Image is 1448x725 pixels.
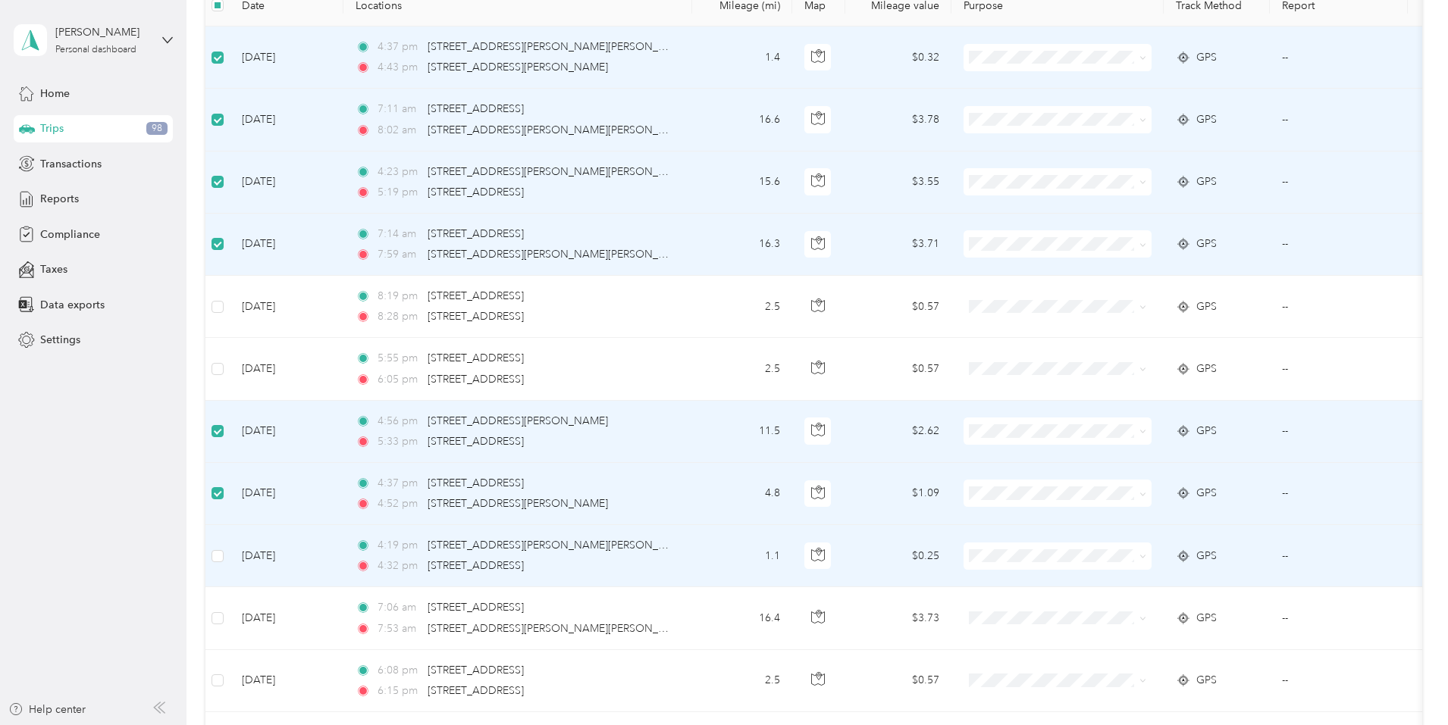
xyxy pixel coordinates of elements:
[146,122,168,136] span: 98
[230,27,343,89] td: [DATE]
[1270,27,1408,89] td: --
[845,89,951,151] td: $3.78
[40,227,100,242] span: Compliance
[40,156,102,172] span: Transactions
[1196,236,1217,252] span: GPS
[692,27,792,89] td: 1.4
[428,414,608,427] span: [STREET_ADDRESS][PERSON_NAME]
[1196,423,1217,439] span: GPS
[378,101,421,117] span: 7:11 am
[692,214,792,276] td: 16.3
[378,246,421,263] span: 7:59 am
[428,61,608,73] span: [STREET_ADDRESS][PERSON_NAME]
[1270,89,1408,151] td: --
[40,120,64,136] span: Trips
[40,297,105,313] span: Data exports
[378,371,421,388] span: 6:05 pm
[1270,463,1408,525] td: --
[845,276,951,338] td: $0.57
[378,59,421,76] span: 4:43 pm
[230,152,343,214] td: [DATE]
[55,45,136,55] div: Personal dashboard
[378,433,421,450] span: 5:33 pm
[428,684,524,697] span: [STREET_ADDRESS]
[845,587,951,649] td: $3.73
[428,601,524,614] span: [STREET_ADDRESS]
[692,401,792,463] td: 11.5
[40,191,79,207] span: Reports
[378,308,421,325] span: 8:28 pm
[378,599,421,616] span: 7:06 am
[230,525,343,587] td: [DATE]
[845,338,951,400] td: $0.57
[692,525,792,587] td: 1.1
[378,413,421,430] span: 4:56 pm
[230,276,343,338] td: [DATE]
[40,332,80,348] span: Settings
[1270,152,1408,214] td: --
[1196,298,1217,315] span: GPS
[378,164,421,180] span: 4:23 pm
[378,288,421,305] span: 8:19 pm
[1196,485,1217,502] span: GPS
[428,435,524,448] span: [STREET_ADDRESS]
[1196,610,1217,627] span: GPS
[1196,111,1217,128] span: GPS
[1196,548,1217,564] span: GPS
[428,373,524,386] span: [STREET_ADDRESS]
[428,165,692,178] span: [STREET_ADDRESS][PERSON_NAME][PERSON_NAME]
[692,152,792,214] td: 15.6
[378,350,421,367] span: 5:55 pm
[428,310,524,323] span: [STREET_ADDRESS]
[8,702,86,717] button: Help center
[692,276,792,338] td: 2.5
[428,559,524,572] span: [STREET_ADDRESS]
[1363,640,1448,725] iframe: Everlance-gr Chat Button Frame
[1270,650,1408,712] td: --
[230,463,343,525] td: [DATE]
[1270,276,1408,338] td: --
[428,289,524,302] span: [STREET_ADDRESS]
[40,261,67,277] span: Taxes
[230,587,343,649] td: [DATE]
[378,184,421,201] span: 5:19 pm
[230,214,343,276] td: [DATE]
[428,248,692,261] span: [STREET_ADDRESS][PERSON_NAME][PERSON_NAME]
[428,477,524,489] span: [STREET_ADDRESS]
[845,214,951,276] td: $3.71
[1196,672,1217,689] span: GPS
[378,558,421,574] span: 4:32 pm
[378,122,421,139] span: 8:02 am
[692,650,792,712] td: 2.5
[1196,49,1217,66] span: GPS
[378,226,421,242] span: 7:14 am
[428,123,692,136] span: [STREET_ADDRESS][PERSON_NAME][PERSON_NAME]
[428,186,524,198] span: [STREET_ADDRESS]
[845,401,951,463] td: $2.62
[1270,401,1408,463] td: --
[378,495,421,512] span: 4:52 pm
[55,24,150,40] div: [PERSON_NAME]
[378,683,421,699] span: 6:15 pm
[428,227,524,240] span: [STREET_ADDRESS]
[428,40,692,53] span: [STREET_ADDRESS][PERSON_NAME][PERSON_NAME]
[428,539,692,552] span: [STREET_ADDRESS][PERSON_NAME][PERSON_NAME]
[1196,173,1217,190] span: GPS
[230,401,343,463] td: [DATE]
[230,89,343,151] td: [DATE]
[378,537,421,554] span: 4:19 pm
[378,475,421,492] span: 4:37 pm
[378,662,421,679] span: 6:08 pm
[378,39,421,55] span: 4:37 pm
[40,86,70,102] span: Home
[428,622,692,635] span: [STREET_ADDRESS][PERSON_NAME][PERSON_NAME]
[692,338,792,400] td: 2.5
[378,620,421,637] span: 7:53 am
[1196,361,1217,377] span: GPS
[1270,338,1408,400] td: --
[230,338,343,400] td: [DATE]
[428,497,608,510] span: [STREET_ADDRESS][PERSON_NAME]
[845,463,951,525] td: $1.09
[845,27,951,89] td: $0.32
